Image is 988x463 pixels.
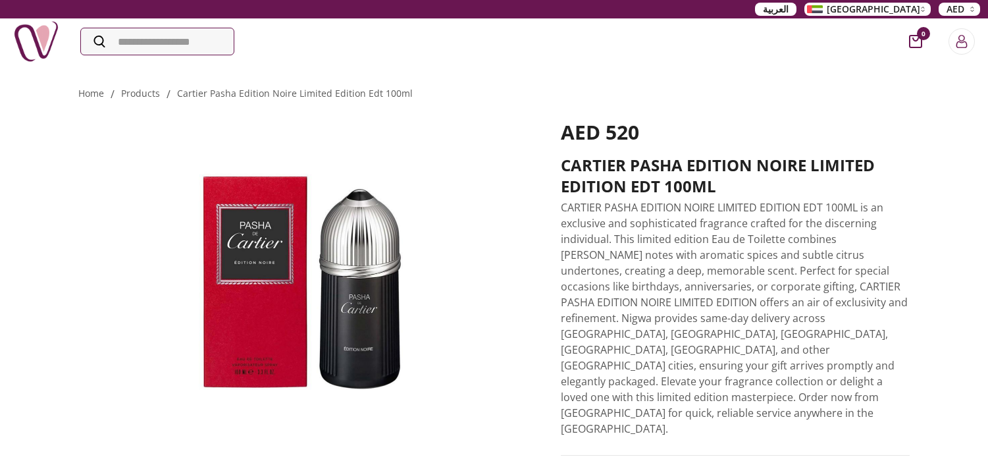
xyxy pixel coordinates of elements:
[561,200,910,437] p: CARTIER PASHA EDITION NOIRE LIMITED EDITION EDT 100ML is an exclusive and sophisticated fragrance...
[917,27,930,40] span: 0
[167,86,170,102] li: /
[947,3,964,16] span: AED
[561,155,910,197] h2: CARTIER PASHA EDITION NOIRE LIMITED EDITION EDT 100ML
[909,35,922,48] button: cart-button
[78,87,104,99] a: Home
[807,5,823,13] img: Arabic_dztd3n.png
[804,3,931,16] button: [GEOGRAPHIC_DATA]
[121,87,160,99] a: products
[78,121,524,443] img: CARTIER PASHA EDITION NOIRE LIMITED EDITION EDT 100ML CARTIER PASHA EDITION NOIRE LIMITED EDITION...
[13,18,59,65] img: Nigwa-uae-gifts
[763,3,789,16] span: العربية
[949,28,975,55] button: Login
[561,119,639,146] span: AED 520
[111,86,115,102] li: /
[939,3,980,16] button: AED
[177,87,413,99] a: cartier pasha edition noire limited edition edt 100ml
[827,3,920,16] span: [GEOGRAPHIC_DATA]
[81,28,234,55] input: Search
